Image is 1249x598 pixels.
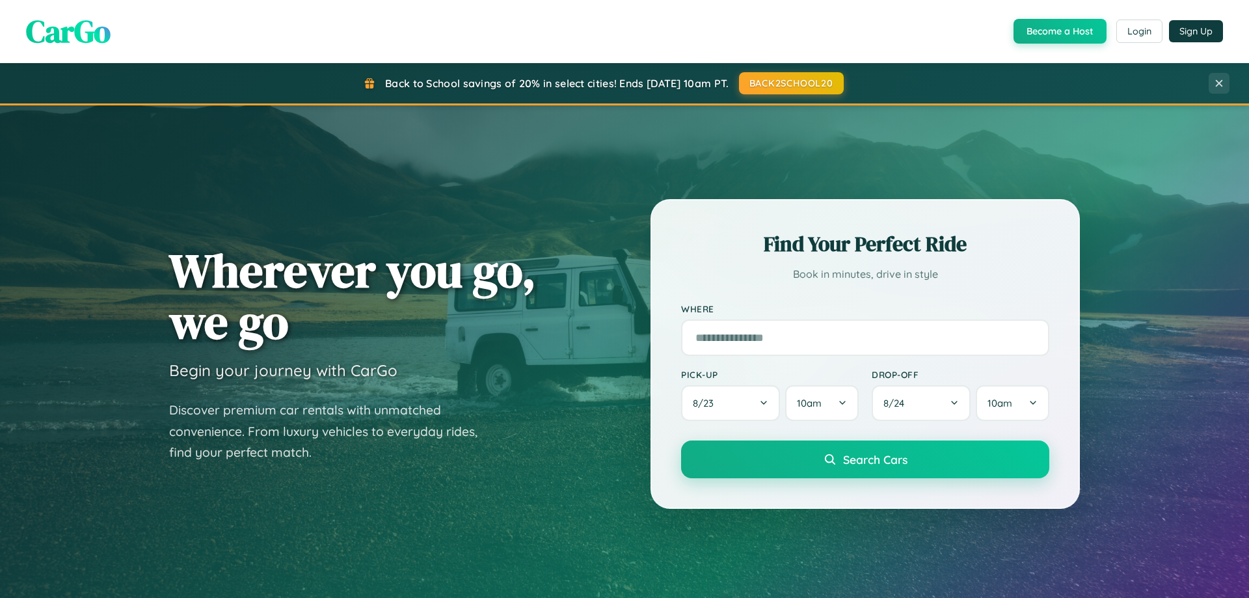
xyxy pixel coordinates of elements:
button: Search Cars [681,441,1049,478]
button: Login [1116,20,1162,43]
h1: Wherever you go, we go [169,245,536,347]
label: Pick-up [681,369,859,380]
span: Search Cars [843,452,907,467]
button: Become a Host [1014,19,1107,44]
button: 8/23 [681,385,780,421]
button: 10am [785,385,859,421]
h2: Find Your Perfect Ride [681,230,1049,258]
span: CarGo [26,10,111,53]
span: Back to School savings of 20% in select cities! Ends [DATE] 10am PT. [385,77,729,90]
span: 10am [987,397,1012,409]
label: Where [681,303,1049,314]
span: 8 / 24 [883,397,911,409]
button: 8/24 [872,385,971,421]
span: 8 / 23 [693,397,720,409]
button: 10am [976,385,1049,421]
p: Book in minutes, drive in style [681,265,1049,284]
span: 10am [797,397,822,409]
h3: Begin your journey with CarGo [169,360,397,380]
button: BACK2SCHOOL20 [739,72,844,94]
label: Drop-off [872,369,1049,380]
p: Discover premium car rentals with unmatched convenience. From luxury vehicles to everyday rides, ... [169,400,494,463]
button: Sign Up [1169,20,1223,42]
